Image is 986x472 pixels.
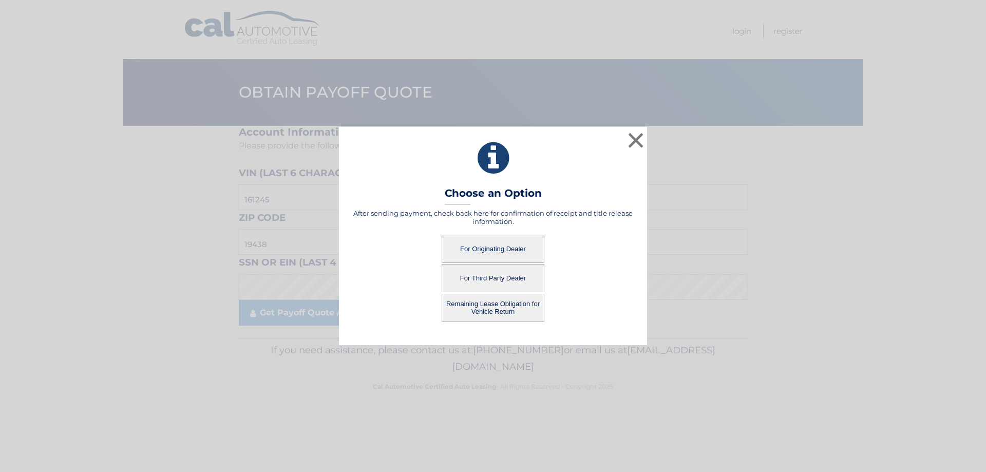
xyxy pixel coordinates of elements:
button: For Third Party Dealer [442,264,544,292]
button: × [625,130,646,150]
h5: After sending payment, check back here for confirmation of receipt and title release information. [352,209,634,225]
h3: Choose an Option [445,187,542,205]
button: Remaining Lease Obligation for Vehicle Return [442,294,544,322]
button: For Originating Dealer [442,235,544,263]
